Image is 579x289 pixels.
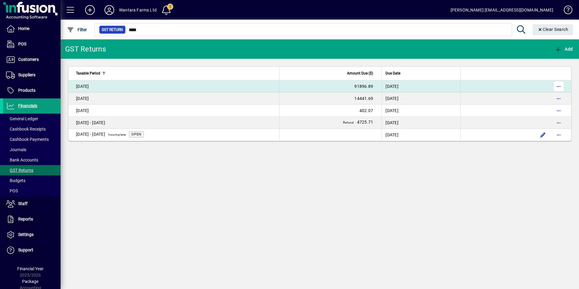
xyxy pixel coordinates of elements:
button: Edit [538,130,548,140]
span: Incomplete [108,133,126,136]
button: More options [554,118,564,128]
button: More options [554,94,564,103]
a: GST Returns [3,165,61,175]
span: Cashbook Receipts [6,127,46,131]
div: - 31/01/2025 [76,83,89,89]
button: More options [554,106,564,115]
a: Customers [3,52,61,67]
td: 402.07 [279,105,382,117]
a: Cashbook Receipts [3,124,61,134]
div: Wantara Farms Ltd [119,5,157,15]
a: Bank Accounts [3,155,61,165]
a: Reports [3,212,61,227]
td: 14441.69 [279,92,382,105]
span: Financial Year [17,266,44,271]
div: 01/06/2025 - 31/07/2025 [76,120,105,126]
button: Add [80,5,100,15]
span: Settings [18,232,34,237]
td: [DATE] [382,80,460,92]
span: Support [18,247,33,252]
div: 01/08/2025 - 30/09/2025 [76,131,129,139]
span: POS [18,42,26,46]
span: Refund [343,121,354,124]
a: General Ledger [3,114,61,124]
span: Customers [18,57,39,62]
a: Suppliers [3,68,61,83]
span: Budgets [6,178,25,183]
span: Cashbook Payments [6,137,49,142]
span: Add [554,47,573,51]
span: Suppliers [18,72,35,77]
td: 4725.71 [279,117,382,129]
div: Amount Due ($) [283,70,379,77]
button: Add [553,44,574,55]
a: Budgets [3,175,61,186]
div: Taxable Period [76,70,276,77]
span: Package [22,279,38,284]
span: Financials [18,103,37,108]
span: GST Return [102,27,123,33]
a: Settings [3,227,61,242]
a: POS [3,186,61,196]
span: Open [131,132,141,136]
a: Cashbook Payments [3,134,61,144]
td: 91896.89 [279,80,382,92]
span: Taxable Period [76,70,100,77]
a: Journals [3,144,61,155]
span: Amount Due ($) [347,70,373,77]
button: Clear [533,24,573,35]
span: General Ledger [6,116,38,121]
span: GST Returns [6,168,33,173]
span: Filter [67,27,87,32]
div: GST Returns [65,44,106,54]
button: Filter [65,24,89,35]
div: - 31/05/2025 [76,108,89,114]
a: Support [3,243,61,258]
span: Home [18,26,29,31]
button: More options [554,130,564,140]
span: Reports [18,217,33,221]
button: More options [554,81,564,91]
span: Products [18,88,35,93]
td: [DATE] [382,105,460,117]
div: [PERSON_NAME] [EMAIL_ADDRESS][DOMAIN_NAME] [451,5,553,15]
span: Due Date [385,70,400,77]
a: Staff [3,196,61,211]
a: Home [3,21,61,36]
a: POS [3,37,61,52]
span: Clear Search [538,27,568,32]
div: - 31/03/2025 [76,95,89,101]
span: Journals [6,147,26,152]
a: Knowledge Base [559,1,571,21]
a: Products [3,83,61,98]
button: Profile [100,5,119,15]
span: Staff [18,201,28,206]
td: [DATE] [382,129,460,141]
td: [DATE] [382,92,460,105]
div: Due Date [385,70,456,77]
td: [DATE] [382,117,460,129]
span: Bank Accounts [6,158,38,162]
span: POS [6,188,18,193]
